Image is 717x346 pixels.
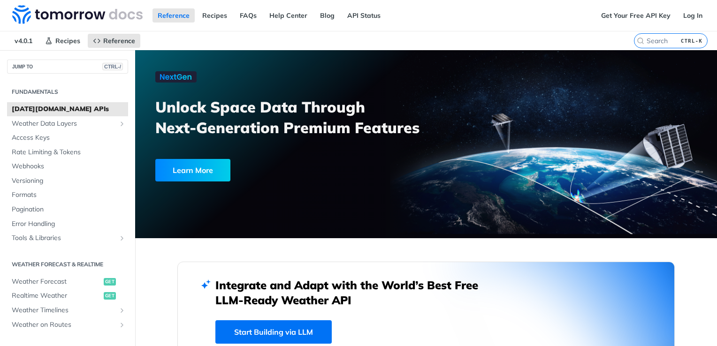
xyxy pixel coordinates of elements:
h2: Fundamentals [7,88,128,96]
h3: Unlock Space Data Through Next-Generation Premium Features [155,97,436,138]
span: Reference [103,37,135,45]
a: Weather TimelinesShow subpages for Weather Timelines [7,303,128,317]
span: v4.0.1 [9,34,38,48]
a: Access Keys [7,131,128,145]
span: Pagination [12,205,126,214]
a: Pagination [7,203,128,217]
a: Formats [7,188,128,202]
span: Weather Data Layers [12,119,116,128]
span: Versioning [12,176,126,186]
a: Error Handling [7,217,128,231]
span: CTRL-/ [102,63,123,70]
button: Show subpages for Weather Timelines [118,307,126,314]
a: Weather Data LayersShow subpages for Weather Data Layers [7,117,128,131]
button: Show subpages for Weather Data Layers [118,120,126,128]
span: Weather on Routes [12,320,116,330]
button: Show subpages for Tools & Libraries [118,234,126,242]
a: API Status [342,8,386,23]
button: JUMP TOCTRL-/ [7,60,128,74]
a: Weather Forecastget [7,275,128,289]
a: Learn More [155,159,380,181]
img: NextGen [155,71,197,83]
a: Realtime Weatherget [7,289,128,303]
a: Recipes [40,34,85,48]
span: Access Keys [12,133,126,143]
span: Error Handling [12,219,126,229]
span: Tools & Libraries [12,233,116,243]
span: Webhooks [12,162,126,171]
span: Recipes [55,37,80,45]
svg: Search [637,37,644,45]
a: Weather on RoutesShow subpages for Weather on Routes [7,318,128,332]
a: Blog [315,8,340,23]
kbd: CTRL-K [679,36,705,45]
h2: Weather Forecast & realtime [7,260,128,269]
a: Versioning [7,174,128,188]
a: Help Center [264,8,313,23]
a: Rate Limiting & Tokens [7,145,128,159]
a: Reference [153,8,195,23]
a: [DATE][DOMAIN_NAME] APIs [7,102,128,116]
a: Tools & LibrariesShow subpages for Tools & Libraries [7,231,128,245]
a: Log In [678,8,708,23]
a: Get Your Free API Key [596,8,676,23]
span: get [104,278,116,286]
a: Recipes [197,8,232,23]
img: Tomorrow.io Weather API Docs [12,5,143,24]
span: Realtime Weather [12,291,101,301]
a: Start Building via LLM [215,320,332,344]
span: Formats [12,190,126,200]
a: Reference [88,34,140,48]
span: Weather Forecast [12,277,101,286]
span: Rate Limiting & Tokens [12,148,126,157]
div: Learn More [155,159,230,181]
h2: Integrate and Adapt with the World’s Best Free LLM-Ready Weather API [215,278,492,308]
span: Weather Timelines [12,306,116,315]
span: get [104,292,116,300]
a: Webhooks [7,159,128,173]
a: FAQs [235,8,262,23]
button: Show subpages for Weather on Routes [118,321,126,329]
span: [DATE][DOMAIN_NAME] APIs [12,105,126,114]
